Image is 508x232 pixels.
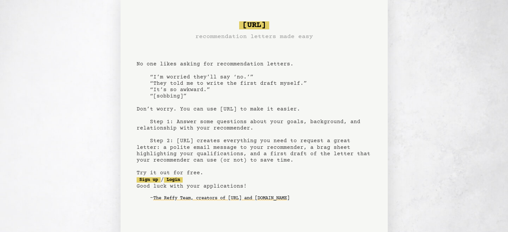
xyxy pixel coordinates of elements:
a: Login [164,177,183,183]
div: - [150,195,372,202]
pre: No one likes asking for recommendation letters. “I’m worried they’ll say ‘no.’” “They told me to ... [137,19,372,214]
span: [URL] [239,21,269,29]
h3: recommendation letters made easy [195,32,313,41]
a: Sign up [137,177,161,183]
a: The Reffy Team, creators of [URL] and [DOMAIN_NAME] [153,193,290,204]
